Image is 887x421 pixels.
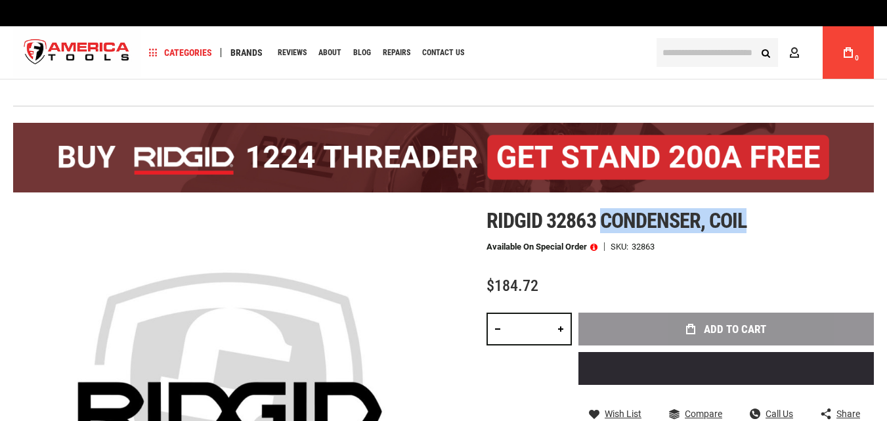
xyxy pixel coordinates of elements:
[487,277,538,295] span: $184.72
[278,49,307,56] span: Reviews
[422,49,464,56] span: Contact Us
[353,49,371,56] span: Blog
[225,44,269,62] a: Brands
[685,409,722,418] span: Compare
[230,48,263,57] span: Brands
[487,208,746,233] span: Ridgid 32863 condenser, coil
[272,44,313,62] a: Reviews
[383,49,410,56] span: Repairs
[855,55,859,62] span: 0
[13,28,141,78] a: store logo
[836,409,860,418] span: Share
[611,242,632,251] strong: SKU
[589,408,641,420] a: Wish List
[347,44,377,62] a: Blog
[313,44,347,62] a: About
[766,409,793,418] span: Call Us
[753,40,778,65] button: Search
[750,408,793,420] a: Call Us
[149,48,212,57] span: Categories
[377,44,416,62] a: Repairs
[143,44,218,62] a: Categories
[605,409,641,418] span: Wish List
[669,408,722,420] a: Compare
[318,49,341,56] span: About
[632,242,655,251] div: 32863
[13,28,141,78] img: America Tools
[836,26,861,79] a: 0
[13,123,874,192] img: BOGO: Buy the RIDGID® 1224 Threader (26092), get the 92467 200A Stand FREE!
[487,242,597,252] p: Available on Special Order
[416,44,470,62] a: Contact Us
